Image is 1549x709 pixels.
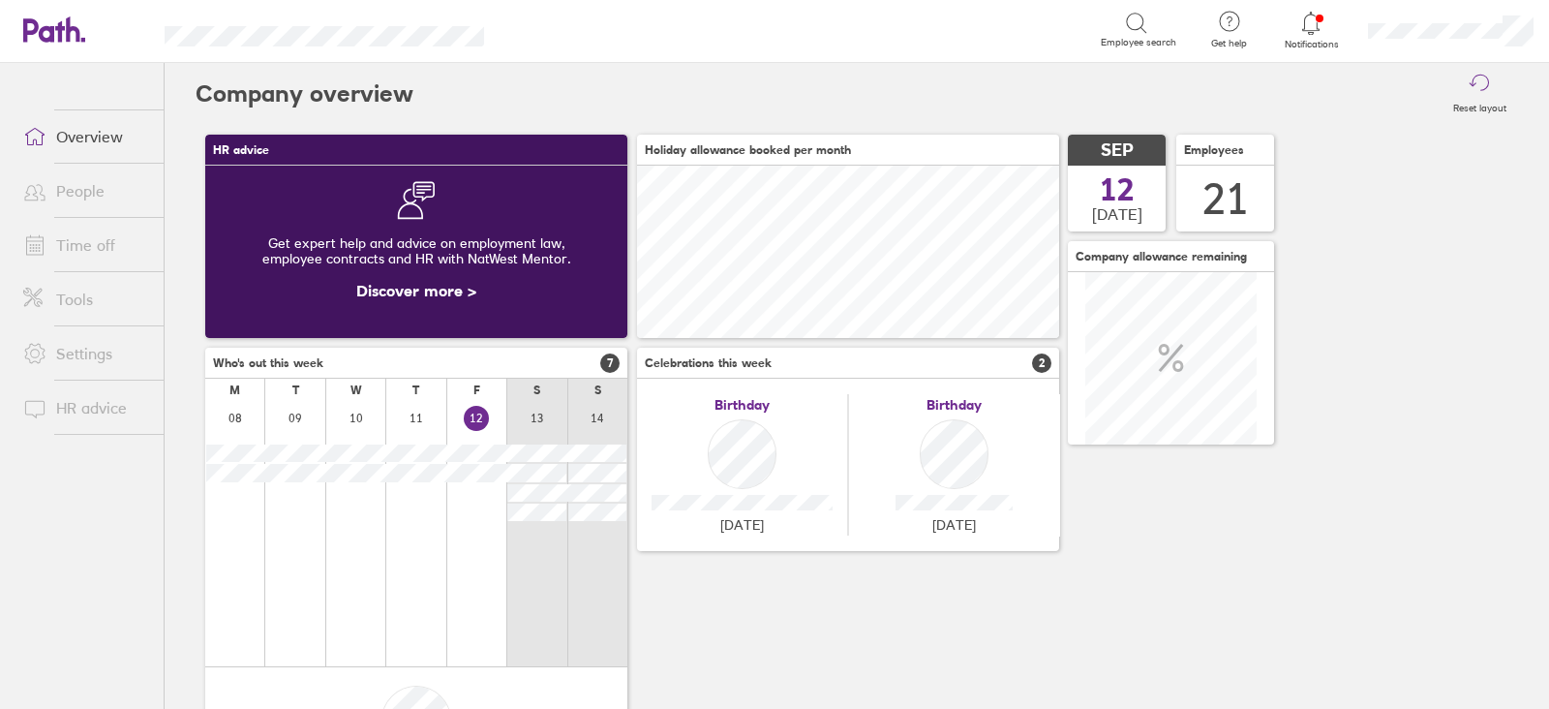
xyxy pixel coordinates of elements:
div: S [533,384,540,397]
span: SEP [1101,140,1134,161]
div: 21 [1202,174,1249,224]
span: 7 [600,354,620,373]
a: Overview [8,117,164,156]
span: Company allowance remaining [1076,250,1247,263]
a: Settings [8,334,164,373]
a: Discover more > [356,281,476,300]
div: T [412,384,419,397]
div: W [350,384,362,397]
span: Who's out this week [213,356,323,370]
a: People [8,171,164,210]
span: Holiday allowance booked per month [645,143,851,157]
span: Employee search [1101,37,1176,48]
span: [DATE] [932,517,976,533]
span: Employees [1184,143,1244,157]
span: Celebrations this week [645,356,772,370]
a: HR advice [8,388,164,427]
span: [DATE] [720,517,764,533]
a: Time off [8,226,164,264]
div: Search [536,20,586,38]
span: HR advice [213,143,269,157]
div: M [229,384,240,397]
button: Reset layout [1442,63,1518,125]
label: Reset layout [1442,97,1518,114]
div: Get expert help and advice on employment law, employee contracts and HR with NatWest Mentor. [221,220,612,282]
span: Birthday [714,397,770,413]
a: Tools [8,280,164,319]
span: [DATE] [1092,205,1142,223]
h2: Company overview [196,63,413,125]
div: S [594,384,601,397]
div: T [292,384,299,397]
span: 12 [1100,174,1135,205]
a: Notifications [1280,10,1343,50]
span: 2 [1032,354,1051,373]
span: Birthday [926,397,982,413]
span: Get help [1198,38,1260,49]
div: F [473,384,480,397]
span: Notifications [1280,39,1343,50]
